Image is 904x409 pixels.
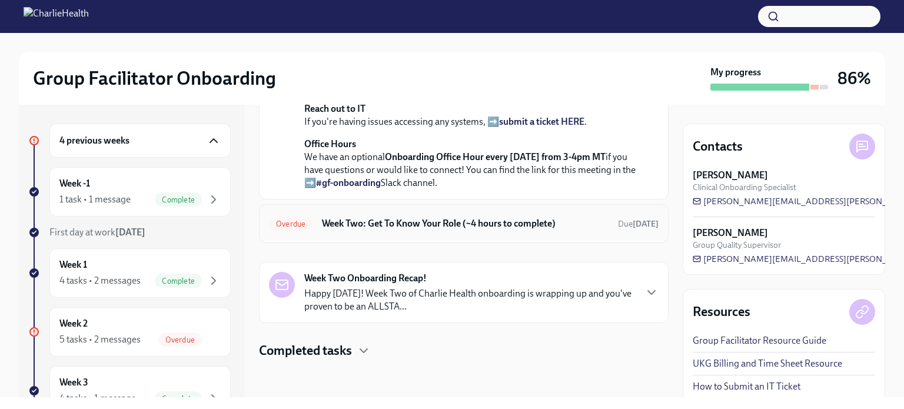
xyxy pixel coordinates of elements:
[59,333,141,346] div: 5 tasks • 2 messages
[155,277,202,285] span: Complete
[259,342,669,360] div: Completed tasks
[322,217,609,230] h6: Week Two: Get To Know Your Role (~4 hours to complete)
[693,138,743,155] h4: Contacts
[33,66,276,90] h2: Group Facilitator Onboarding
[618,218,659,230] span: September 29th, 2025 08:00
[304,287,635,313] p: Happy [DATE]! Week Two of Charlie Health onboarding is wrapping up and you've proven to be an ALL...
[693,357,842,370] a: UKG Billing and Time Sheet Resource
[385,151,606,162] strong: Onboarding Office Hour every [DATE] from 3-4pm MT
[59,134,129,147] h6: 4 previous weeks
[59,317,88,330] h6: Week 2
[693,227,768,240] strong: [PERSON_NAME]
[59,177,90,190] h6: Week -1
[304,138,640,189] p: We have an optional if you have questions or would like to connect! You can find the link for thi...
[28,248,231,298] a: Week 14 tasks • 2 messagesComplete
[304,272,427,285] strong: Week Two Onboarding Recap!
[618,219,659,229] span: Due
[693,303,750,321] h4: Resources
[304,103,365,114] strong: Reach out to IT
[269,220,313,228] span: Overdue
[59,258,87,271] h6: Week 1
[59,274,141,287] div: 4 tasks • 2 messages
[499,116,584,127] a: submit a ticket HERE
[304,138,356,149] strong: Office Hours
[28,307,231,357] a: Week 25 tasks • 2 messagesOverdue
[49,227,145,238] span: First day at work
[155,394,202,403] span: Complete
[693,380,800,393] a: How to Submit an IT Ticket
[59,193,131,206] div: 1 task • 1 message
[633,219,659,229] strong: [DATE]
[304,102,640,128] p: If you're having issues accessing any systems, ➡️ .
[158,335,202,344] span: Overdue
[269,214,659,233] a: OverdueWeek Two: Get To Know Your Role (~4 hours to complete)Due[DATE]
[710,66,761,79] strong: My progress
[115,227,145,238] strong: [DATE]
[693,240,781,251] span: Group Quality Supervisor
[49,124,231,158] div: 4 previous weeks
[155,195,202,204] span: Complete
[259,342,352,360] h4: Completed tasks
[693,169,768,182] strong: [PERSON_NAME]
[28,226,231,239] a: First day at work[DATE]
[28,167,231,217] a: Week -11 task • 1 messageComplete
[837,68,871,89] h3: 86%
[59,376,88,389] h6: Week 3
[59,392,136,405] div: 4 tasks • 1 message
[24,7,89,26] img: CharlieHealth
[693,182,796,193] span: Clinical Onboarding Specialist
[693,334,826,347] a: Group Facilitator Resource Guide
[316,177,381,188] a: #gf-onboarding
